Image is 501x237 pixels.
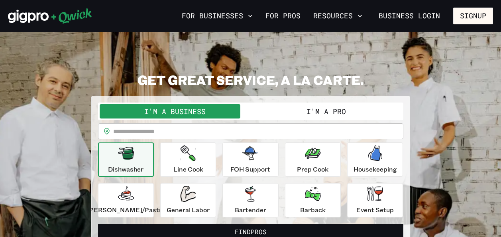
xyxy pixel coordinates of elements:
[285,142,341,177] button: Prep Cook
[160,142,216,177] button: Line Cook
[356,205,394,215] p: Event Setup
[300,205,326,215] p: Barback
[354,164,397,174] p: Housekeeping
[347,183,403,217] button: Event Setup
[222,183,278,217] button: Bartender
[173,164,203,174] p: Line Cook
[160,183,216,217] button: General Labor
[235,205,266,215] p: Bartender
[167,205,210,215] p: General Labor
[98,142,154,177] button: Dishwasher
[310,9,365,23] button: Resources
[251,104,402,118] button: I'm a Pro
[98,183,154,217] button: [PERSON_NAME]/Pastry
[100,104,251,118] button: I'm a Business
[347,142,403,177] button: Housekeeping
[222,142,278,177] button: FOH Support
[285,183,341,217] button: Barback
[230,164,270,174] p: FOH Support
[91,72,410,88] h2: GET GREAT SERVICE, A LA CARTE.
[262,9,304,23] a: For Pros
[372,8,447,24] a: Business Login
[297,164,328,174] p: Prep Cook
[108,164,143,174] p: Dishwasher
[179,9,256,23] button: For Businesses
[453,8,493,24] button: Signup
[87,205,165,215] p: [PERSON_NAME]/Pastry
